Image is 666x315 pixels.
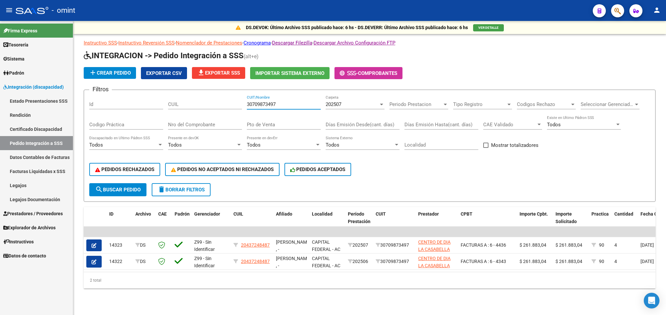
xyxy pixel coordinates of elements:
[246,24,468,31] p: DS.DEVOK: Último Archivo SSS publicado hace: 6 hs - DS.DEVERR: Último Archivo SSS publicado hace:...
[614,211,633,217] span: Cantidad
[118,40,175,46] a: Instructivo Reversión SSS
[483,122,536,128] span: CAE Validado
[555,242,582,248] span: $ 261.883,04
[389,101,442,107] span: Periodo Prestacion
[165,163,280,176] button: PEDIDOS NO ACEPTADOS NI RECHAZADOS
[418,211,439,217] span: Prestador
[418,256,451,276] span: CENTRO DE DIA LA CASABELLA S.R.L
[244,40,271,46] a: Cronograma
[520,211,548,217] span: Importe Cpbt.
[158,187,205,193] span: Borrar Filtros
[3,27,37,34] span: Firma Express
[614,242,617,248] span: 4
[133,207,156,236] datatable-header-cell: Archivo
[158,211,167,217] span: CAE
[146,70,182,76] span: Exportar CSV
[175,211,190,217] span: Padrón
[358,70,397,76] span: Comprobantes
[418,239,451,260] span: CENTRO DE DIA LA CASABELLA S.R.L
[89,183,146,196] button: Buscar Pedido
[461,211,472,217] span: CPBT
[194,239,215,252] span: Z99 - Sin Identificar
[135,258,153,265] div: DS
[276,239,311,252] span: [PERSON_NAME] , -
[84,40,117,46] a: Instructivo SSS
[284,163,351,176] button: PEDIDOS ACEPTADOS
[272,40,312,46] a: Descargar Filezilla
[109,258,130,265] div: 14322
[581,101,634,107] span: Seleccionar Gerenciador
[348,241,370,249] div: 202507
[3,41,28,48] span: Tesorería
[517,207,553,236] datatable-header-cell: Importe Cpbt.
[3,210,63,217] span: Prestadores / Proveedores
[84,67,136,79] button: Crear Pedido
[231,207,273,236] datatable-header-cell: CUIL
[244,53,259,60] span: (alt+e)
[640,242,654,248] span: [DATE]
[348,258,370,265] div: 202506
[644,293,659,308] div: Open Intercom Messenger
[3,69,24,77] span: Padrón
[95,166,154,172] span: PEDIDOS RECHAZADOS
[653,6,661,14] mat-icon: person
[3,252,46,259] span: Datos de contacto
[5,6,13,14] mat-icon: menu
[3,238,34,245] span: Instructivos
[453,101,506,107] span: Tipo Registro
[89,85,112,94] h3: Filtros
[334,67,402,79] button: -Comprobantes
[107,207,133,236] datatable-header-cell: ID
[591,211,609,217] span: Practica
[84,272,656,289] div: 2 total
[640,211,664,217] span: Fecha Cpbt
[276,256,311,269] span: [PERSON_NAME] , -
[517,101,570,107] span: Codigos Rechazo
[247,142,261,148] span: Todos
[547,122,561,128] span: Todos
[95,185,103,193] mat-icon: search
[135,211,151,217] span: Archivo
[373,207,416,236] datatable-header-cell: CUIT
[233,211,243,217] span: CUIL
[612,207,638,236] datatable-header-cell: Cantidad
[192,67,245,79] button: Exportar SSS
[520,259,546,264] span: $ 261.883,04
[3,83,64,91] span: Integración (discapacidad)
[3,55,25,62] span: Sistema
[290,166,346,172] span: PEDIDOS ACEPTADOS
[250,67,330,79] button: Importar Sistema Externo
[192,207,231,236] datatable-header-cell: Gerenciador
[52,3,75,18] span: - omint
[3,224,56,231] span: Explorador de Archivos
[156,207,172,236] datatable-header-cell: CAE
[553,207,589,236] datatable-header-cell: Importe Solicitado
[640,259,654,264] span: [DATE]
[171,166,274,172] span: PEDIDOS NO ACEPTADOS NI RECHAZADOS
[614,259,617,264] span: 4
[109,211,113,217] span: ID
[348,211,370,224] span: Período Prestación
[89,70,131,76] span: Crear Pedido
[312,239,340,252] span: CAPITAL FEDERAL - AC
[172,207,192,236] datatable-header-cell: Padrón
[168,142,182,148] span: Todos
[312,211,333,217] span: Localidad
[416,207,458,236] datatable-header-cell: Prestador
[255,70,324,76] span: Importar Sistema Externo
[326,142,339,148] span: Todos
[89,142,103,148] span: Todos
[461,258,514,265] div: FACTURAS A : 6 - 4343
[314,40,395,46] a: Descargar Archivo Configuración FTP
[194,211,220,217] span: Gerenciador
[599,259,604,264] span: 90
[273,207,309,236] datatable-header-cell: Afiliado
[376,211,386,217] span: CUIT
[458,207,517,236] datatable-header-cell: CPBT
[491,141,538,149] span: Mostrar totalizadores
[589,207,612,236] datatable-header-cell: Practica
[84,51,244,60] span: INTEGRACION -> Pedido Integración a SSS
[312,256,340,269] span: CAPITAL FEDERAL - AC
[176,40,242,46] a: Nomenclador de Prestaciones
[326,101,341,107] span: 202507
